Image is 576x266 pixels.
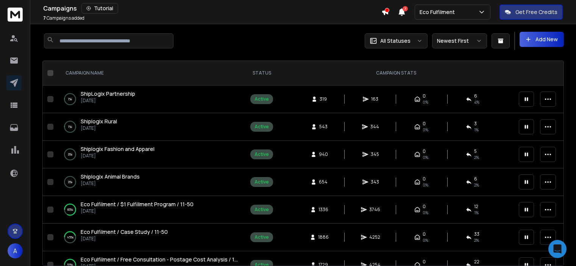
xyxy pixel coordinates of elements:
[423,204,426,210] span: 0
[254,96,269,102] div: Active
[81,3,118,14] button: Tutorial
[318,207,328,213] span: 1336
[68,151,72,158] p: 0 %
[43,15,46,21] span: 7
[68,95,72,103] p: 1 %
[423,231,426,237] span: 0
[423,148,426,154] span: 0
[254,124,269,130] div: Active
[81,118,117,125] a: Shiplogix Rural
[432,33,487,48] button: Newest First
[254,179,269,185] div: Active
[8,243,23,258] button: A
[81,173,140,180] span: Shiplogix Animal Brands
[81,208,194,214] p: [DATE]
[319,179,328,185] span: 654
[423,210,428,216] span: 0%
[81,228,168,236] a: Eco Fulfilment / Case Study / 11-50
[318,234,329,240] span: 1886
[278,61,514,86] th: CAMPAIGN STATS
[403,6,408,11] span: 7
[423,154,428,160] span: 0%
[423,93,426,99] span: 0
[246,61,278,86] th: STATUS
[254,234,269,240] div: Active
[68,178,72,186] p: 0 %
[81,201,194,208] a: Eco Fulfilment / $1 Fulfillment Program / 11-50
[43,15,84,21] p: Campaigns added
[474,154,479,160] span: 2 %
[67,206,73,213] p: 83 %
[474,204,478,210] span: 12
[56,196,246,224] td: 83%Eco Fulfilment / $1 Fulfillment Program / 11-50[DATE]
[81,125,117,131] p: [DATE]
[474,176,477,182] span: 6
[423,182,428,188] span: 0%
[380,37,411,45] p: All Statuses
[81,256,238,263] a: Eco Fulfilment / Free Consultation - Postage Cost Analysis / 11-25
[423,176,426,182] span: 0
[81,256,245,263] span: Eco Fulfilment / Free Consultation - Postage Cost Analysis / 11-25
[369,234,380,240] span: 4252
[56,168,246,196] td: 0%Shiplogix Animal Brands[DATE]
[254,151,269,157] div: Active
[474,237,479,243] span: 2 %
[548,240,567,258] div: Open Intercom Messenger
[423,121,426,127] span: 0
[371,151,379,157] span: 345
[81,236,168,242] p: [DATE]
[56,113,246,141] td: 1%Shiplogix Rural[DATE]
[81,98,135,104] p: [DATE]
[67,233,73,241] p: 45 %
[81,145,155,153] a: Shiplogix Fashion and Apparel
[474,210,479,216] span: 1 %
[474,259,479,265] span: 22
[474,182,479,188] span: 2 %
[68,123,72,131] p: 1 %
[254,207,269,213] div: Active
[319,124,328,130] span: 543
[371,179,379,185] span: 343
[56,224,246,251] td: 45%Eco Fulfilment / Case Study / 11-50[DATE]
[423,127,428,133] span: 0%
[474,121,477,127] span: 3
[56,141,246,168] td: 0%Shiplogix Fashion and Apparel[DATE]
[319,151,328,157] span: 940
[369,207,380,213] span: 3746
[370,124,379,130] span: 344
[423,99,428,105] span: 0%
[500,5,563,20] button: Get Free Credits
[81,153,155,159] p: [DATE]
[56,61,246,86] th: CAMPAIGN NAME
[81,173,140,180] a: Shiplogix Animal Brands
[474,148,477,154] span: 5
[371,96,379,102] span: 163
[474,127,479,133] span: 1 %
[56,86,246,113] td: 1%ShipLogix Partnership[DATE]
[423,259,426,265] span: 0
[423,237,428,243] span: 0%
[474,93,477,99] span: 6
[515,8,557,16] p: Get Free Credits
[81,90,135,97] span: ShipLogix Partnership
[474,231,479,237] span: 33
[81,180,140,187] p: [DATE]
[474,99,479,105] span: 4 %
[420,8,458,16] p: Eco Fulfilment
[320,96,327,102] span: 319
[520,32,564,47] button: Add New
[81,90,135,98] a: ShipLogix Partnership
[43,3,381,14] div: Campaigns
